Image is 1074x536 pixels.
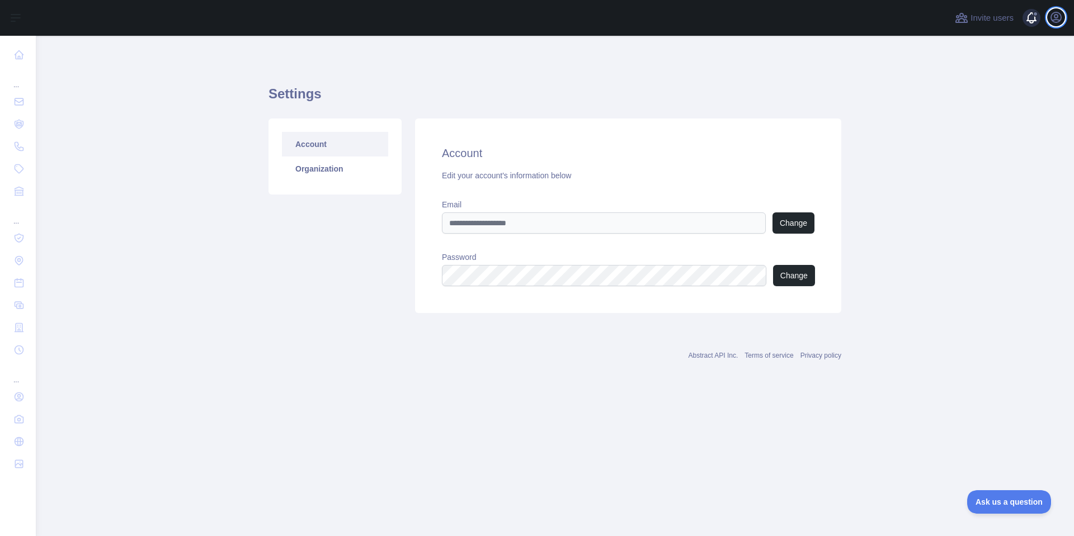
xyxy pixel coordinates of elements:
span: Invite users [971,12,1014,25]
a: Terms of service [745,352,793,359]
div: ... [9,362,27,385]
button: Change [772,212,814,234]
h1: Settings [268,85,841,112]
div: ... [9,67,27,89]
a: Privacy policy [800,352,841,359]
label: Password [442,252,814,263]
iframe: Toggle Customer Support [967,490,1052,514]
button: Invite users [953,9,1016,27]
h2: Account [442,145,814,161]
label: Email [442,199,814,210]
a: Abstract API Inc. [689,352,738,359]
div: Edit your account's information below [442,170,814,181]
a: Organization [282,156,388,181]
a: Account [282,132,388,156]
div: ... [9,203,27,226]
button: Change [773,265,815,286]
